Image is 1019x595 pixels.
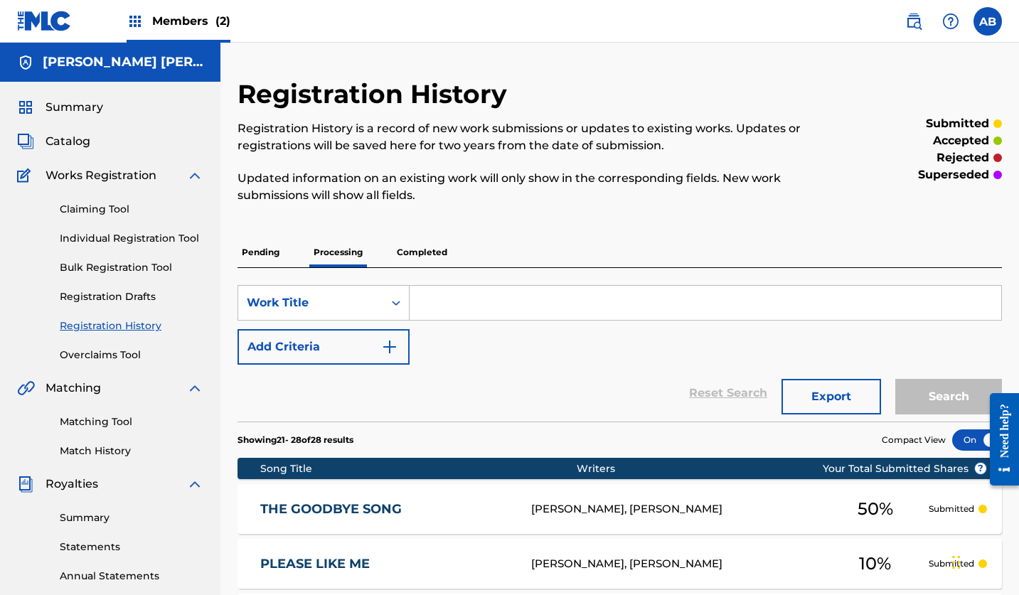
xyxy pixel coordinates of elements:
a: Claiming Tool [60,202,203,217]
img: MLC Logo [17,11,72,31]
img: Top Rightsholders [127,13,144,30]
p: Updated information on an existing work will only show in the corresponding fields. New work subm... [238,170,826,204]
a: Public Search [900,7,928,36]
div: User Menu [973,7,1002,36]
button: Add Criteria [238,329,410,365]
div: Work Title [247,294,375,311]
p: Submitted [929,503,974,515]
form: Search Form [238,285,1002,422]
img: expand [186,476,203,493]
span: Catalog [46,133,90,150]
img: search [905,13,922,30]
a: PLEASE LIKE ME [260,556,512,572]
a: Statements [60,540,203,554]
img: expand [186,167,203,184]
span: Members [152,13,230,29]
p: Pending [238,237,284,267]
img: Works Registration [17,167,36,184]
a: Annual Statements [60,569,203,584]
span: Compact View [882,434,946,446]
a: Match History [60,444,203,459]
div: [PERSON_NAME], [PERSON_NAME] [531,556,822,572]
div: Help [937,7,965,36]
div: Drag [952,541,961,584]
h2: Registration History [238,78,514,110]
a: Individual Registration Tool [60,231,203,246]
span: Your Total Submitted Shares [823,461,987,476]
a: Registration History [60,318,203,333]
div: [PERSON_NAME], [PERSON_NAME] [531,501,822,518]
div: Writers [577,461,868,476]
span: 50 % [858,496,893,522]
img: help [942,13,959,30]
img: expand [186,380,203,397]
span: Summary [46,99,103,116]
span: Royalties [46,476,98,493]
img: 9d2ae6d4665cec9f34b9.svg [381,338,398,355]
p: Completed [393,237,452,267]
img: Matching [17,380,35,397]
a: THE GOODBYE SONG [260,501,512,518]
p: Showing 21 - 28 of 28 results [238,434,353,446]
iframe: Chat Widget [948,527,1019,595]
span: Works Registration [46,167,156,184]
p: rejected [937,149,989,166]
div: Song Title [260,461,577,476]
a: Summary [60,510,203,525]
a: Overclaims Tool [60,348,203,363]
a: Bulk Registration Tool [60,260,203,275]
span: (2) [215,14,230,28]
p: accepted [933,132,989,149]
a: CatalogCatalog [17,133,90,150]
span: 10 % [859,551,891,577]
img: Summary [17,99,34,116]
p: submitted [926,115,989,132]
p: Registration History is a record of new work submissions or updates to existing works. Updates or... [238,120,826,154]
span: Matching [46,380,101,397]
button: Export [781,379,881,414]
p: Processing [309,237,367,267]
a: Matching Tool [60,414,203,429]
img: Catalog [17,133,34,150]
a: SummarySummary [17,99,103,116]
iframe: Resource Center [979,378,1019,500]
span: ? [975,463,986,474]
img: Accounts [17,54,34,71]
p: Submitted [929,557,974,570]
a: Registration Drafts [60,289,203,304]
img: Royalties [17,476,34,493]
h5: Ashley Nicole Edwards [43,54,203,70]
p: superseded [918,166,989,183]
